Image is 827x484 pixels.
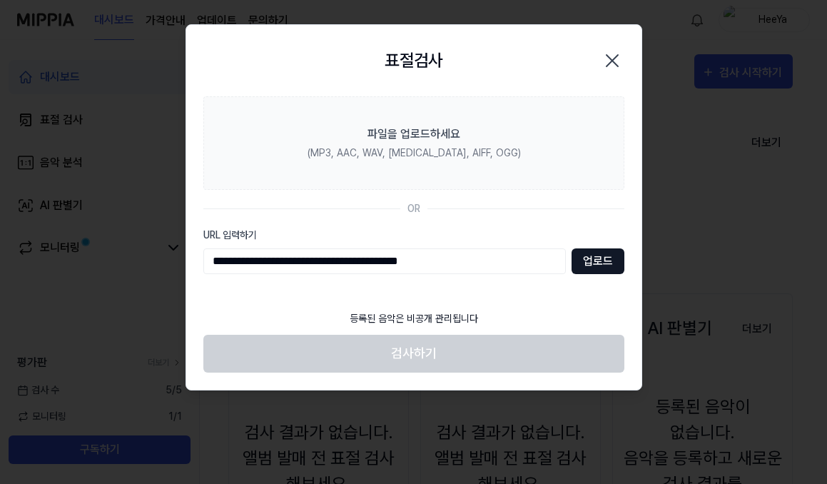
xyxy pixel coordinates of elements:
div: OR [407,201,420,216]
div: 등록된 음악은 비공개 관리됩니다 [341,303,487,335]
h2: 표절검사 [385,48,443,74]
div: 파일을 업로드하세요 [367,126,460,143]
div: (MP3, AAC, WAV, [MEDICAL_DATA], AIFF, OGG) [307,146,520,161]
label: URL 입력하기 [203,228,624,243]
button: 업로드 [572,248,624,274]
